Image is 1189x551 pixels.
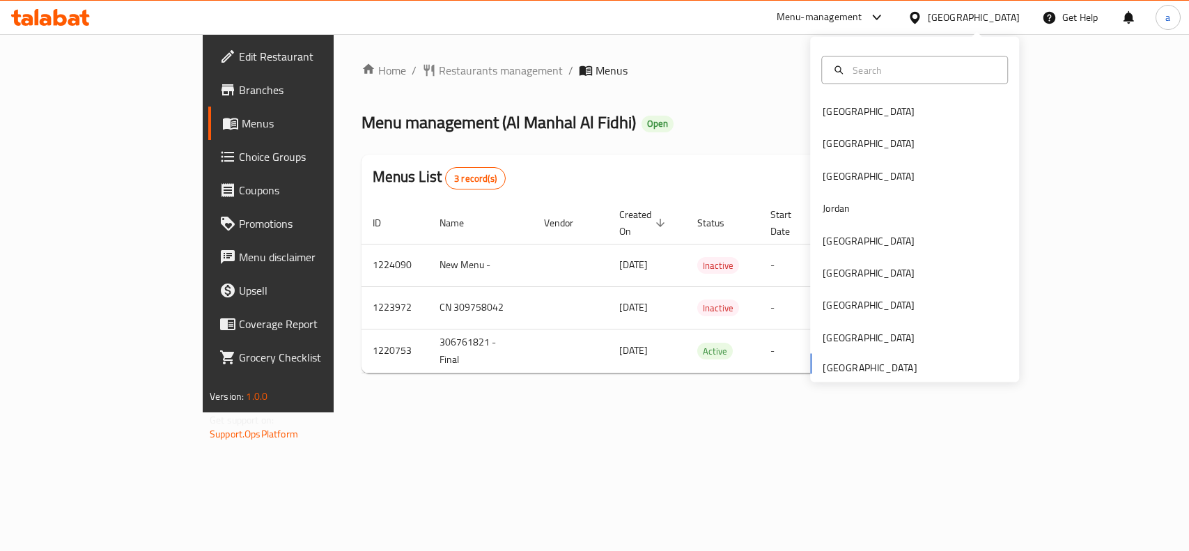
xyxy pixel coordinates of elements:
span: Get support on: [210,411,274,429]
div: [GEOGRAPHIC_DATA] [823,104,915,119]
a: Menus [208,107,401,140]
div: [GEOGRAPHIC_DATA] [823,297,915,313]
div: Jordan [823,201,850,216]
a: Promotions [208,207,401,240]
span: Promotions [239,215,390,232]
td: - [759,329,826,373]
span: ID [373,215,399,231]
div: [GEOGRAPHIC_DATA] [823,329,915,345]
span: Menu management ( Al Manhal Al Fidhi ) [362,107,636,138]
span: [DATE] [619,298,648,316]
div: [GEOGRAPHIC_DATA] [823,136,915,151]
a: Edit Restaurant [208,40,401,73]
span: Start Date [770,206,809,240]
span: 1.0.0 [246,387,267,405]
span: Active [697,343,733,359]
div: Inactive [697,257,739,274]
a: Choice Groups [208,140,401,173]
span: Grocery Checklist [239,349,390,366]
a: Grocery Checklist [208,341,401,374]
a: Coupons [208,173,401,207]
span: [DATE] [619,256,648,274]
div: [GEOGRAPHIC_DATA] [823,233,915,248]
span: Coverage Report [239,316,390,332]
span: Inactive [697,300,739,316]
td: New Menu - [428,244,533,286]
table: enhanced table [362,202,1054,373]
span: Menus [596,62,628,79]
div: Total records count [445,167,506,189]
div: [GEOGRAPHIC_DATA] [823,168,915,183]
a: Upsell [208,274,401,307]
div: Menu-management [777,9,862,26]
a: Support.OpsPlatform [210,425,298,443]
h2: Menus List [373,166,506,189]
a: Branches [208,73,401,107]
span: Open [642,118,674,130]
div: [GEOGRAPHIC_DATA] [823,265,915,281]
span: 3 record(s) [446,172,505,185]
span: Menus [242,115,390,132]
span: Upsell [239,282,390,299]
td: 306761821 - Final [428,329,533,373]
li: / [568,62,573,79]
span: Name [440,215,482,231]
td: CN 309758042 [428,286,533,329]
span: Menu disclaimer [239,249,390,265]
a: Menu disclaimer [208,240,401,274]
div: Open [642,116,674,132]
span: a [1165,10,1170,25]
span: Vendor [544,215,591,231]
nav: breadcrumb [362,62,958,79]
div: [GEOGRAPHIC_DATA] [928,10,1020,25]
span: [DATE] [619,341,648,359]
a: Coverage Report [208,307,401,341]
span: Choice Groups [239,148,390,165]
span: Inactive [697,258,739,274]
span: Branches [239,82,390,98]
span: Edit Restaurant [239,48,390,65]
a: Restaurants management [422,62,563,79]
span: Version: [210,387,244,405]
td: - [759,244,826,286]
input: Search [847,62,999,77]
span: Restaurants management [439,62,563,79]
span: Status [697,215,743,231]
li: / [412,62,417,79]
span: Coupons [239,182,390,199]
td: - [759,286,826,329]
span: Created On [619,206,669,240]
